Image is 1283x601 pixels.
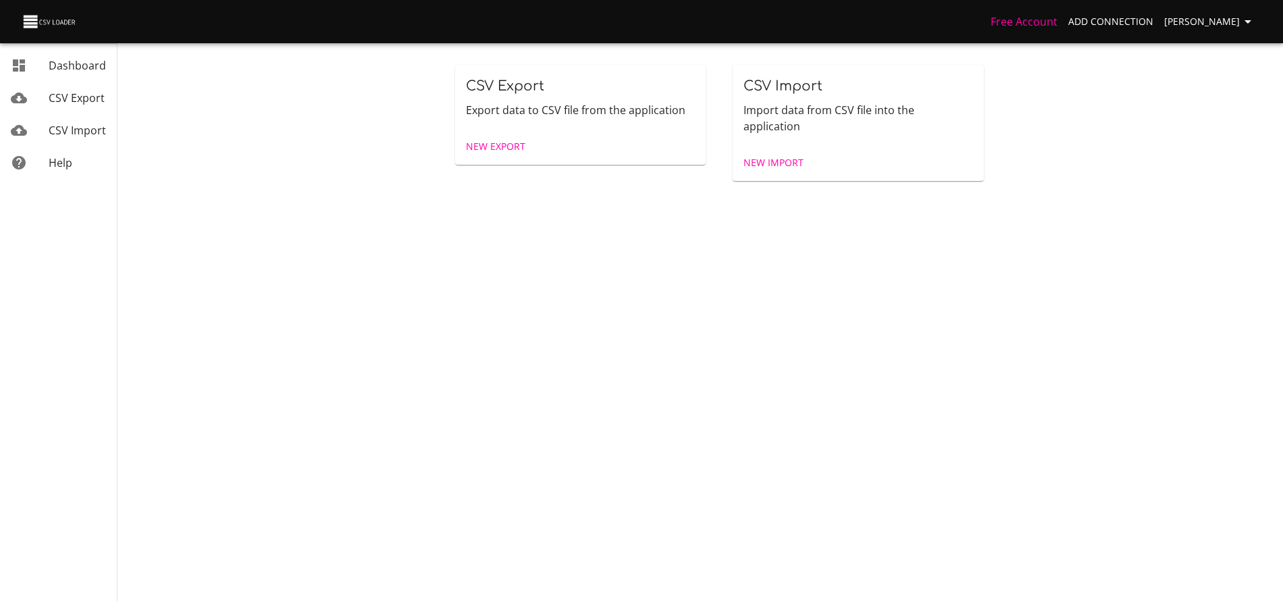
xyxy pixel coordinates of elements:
[1068,14,1153,30] span: Add Connection
[49,90,105,105] span: CSV Export
[49,123,106,138] span: CSV Import
[738,151,809,176] a: New Import
[743,78,822,94] span: CSV Import
[1159,9,1261,34] button: [PERSON_NAME]
[991,14,1057,29] a: Free Account
[461,134,531,159] a: New Export
[466,78,544,94] span: CSV Export
[743,155,804,172] span: New Import
[22,12,78,31] img: CSV Loader
[49,58,106,73] span: Dashboard
[466,138,525,155] span: New Export
[1063,9,1159,34] a: Add Connection
[743,102,973,134] p: Import data from CSV file into the application
[466,102,696,118] p: Export data to CSV file from the application
[1164,14,1256,30] span: [PERSON_NAME]
[49,155,72,170] span: Help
